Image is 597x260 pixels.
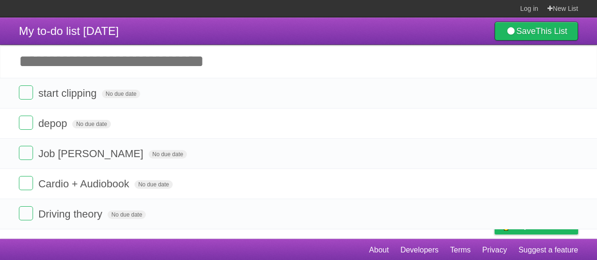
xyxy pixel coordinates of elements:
[72,120,110,128] span: No due date
[108,210,146,219] span: No due date
[19,85,33,100] label: Done
[369,241,389,259] a: About
[149,150,187,159] span: No due date
[514,218,573,234] span: Buy me a coffee
[495,22,578,41] a: SaveThis List
[102,90,140,98] span: No due date
[38,87,99,99] span: start clipping
[482,241,507,259] a: Privacy
[38,148,146,159] span: Job [PERSON_NAME]
[536,26,567,36] b: This List
[400,241,438,259] a: Developers
[19,206,33,220] label: Done
[38,117,69,129] span: depop
[19,25,119,37] span: My to-do list [DATE]
[19,176,33,190] label: Done
[450,241,471,259] a: Terms
[38,208,105,220] span: Driving theory
[19,116,33,130] label: Done
[38,178,132,190] span: Cardio + Audiobook
[519,241,578,259] a: Suggest a feature
[135,180,173,189] span: No due date
[19,146,33,160] label: Done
